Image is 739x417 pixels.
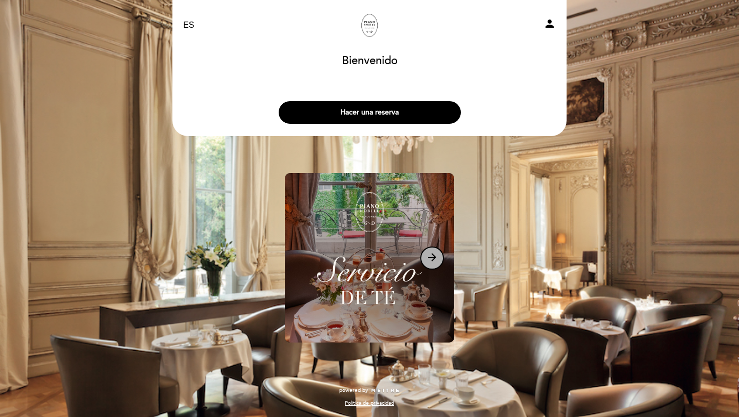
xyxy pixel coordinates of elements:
a: powered by [339,387,400,394]
button: Hacer una reserva [279,101,461,124]
img: banner_1756494784.jpeg [285,173,454,343]
img: MEITRE [371,388,400,393]
i: arrow_forward [426,251,438,263]
a: Los Salones del Piano [PERSON_NAME] [305,11,434,40]
span: powered by [339,387,368,394]
h1: Bienvenido [342,55,398,67]
button: person [543,17,556,33]
i: person [543,17,556,30]
a: Política de privacidad [345,400,394,407]
button: arrow_forward [420,247,444,270]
